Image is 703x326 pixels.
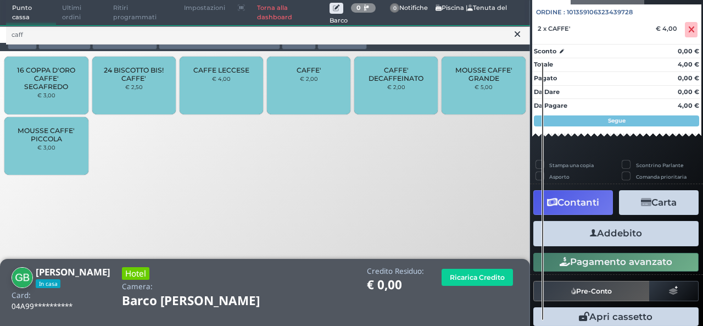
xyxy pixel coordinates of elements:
[37,92,55,98] small: € 3,00
[636,162,683,169] label: Scontrino Parlante
[122,294,291,308] h1: Barco [PERSON_NAME]
[6,1,57,25] span: Punto cassa
[549,162,594,169] label: Stampa una copia
[654,25,683,32] div: € 4,00
[14,126,79,143] span: MOUSSE CAFFE' PICCOLA
[12,267,33,289] img: Giulia Bottacci
[364,66,429,82] span: CAFFE' DECAFFEINATO
[534,74,557,82] strong: Pagato
[125,84,143,90] small: € 2,50
[36,279,60,288] span: In casa
[251,1,330,25] a: Torna alla dashboard
[533,253,699,272] button: Pagamento avanzato
[122,267,149,280] h3: Hotel
[297,66,321,74] span: CAFFE'
[356,4,361,12] b: 0
[300,75,318,82] small: € 2,00
[534,47,556,56] strong: Sconto
[538,25,570,32] span: 2 x CAFFE'
[533,190,613,215] button: Contanti
[678,60,699,68] strong: 4,00 €
[212,75,231,82] small: € 4,00
[107,1,178,25] span: Ritiri programmati
[533,281,650,301] button: Pre-Conto
[14,66,79,91] span: 16 COPPA D'ORO CAFFE' SEGAFREDO
[387,84,405,90] small: € 2,00
[533,221,699,246] button: Addebito
[178,1,231,16] span: Impostazioni
[619,190,699,215] button: Carta
[122,283,153,291] h4: Camera:
[678,47,699,55] strong: 0,00 €
[549,173,570,180] label: Asporto
[636,173,687,180] label: Comanda prioritaria
[442,269,513,286] button: Ricarica Credito
[475,84,493,90] small: € 5,00
[534,60,553,68] strong: Totale
[37,144,55,151] small: € 3,00
[567,8,633,17] span: 101359106323439728
[193,66,249,74] span: CAFFE LECCESE
[390,3,400,13] span: 0
[536,8,565,17] span: Ordine :
[608,117,626,124] strong: Segue
[678,88,699,96] strong: 0,00 €
[678,74,699,82] strong: 0,00 €
[678,102,699,109] strong: 4,00 €
[12,291,31,300] h4: Card:
[36,266,110,278] b: [PERSON_NAME]
[367,267,424,275] h4: Credito Residuo:
[6,25,530,45] input: Ricerca articolo
[533,307,699,326] button: Apri cassetto
[451,66,516,82] span: MOUSSE CAFFE' GRANDE
[367,278,424,292] h1: € 0,00
[101,66,166,82] span: 24 BISCOTTO BIS! CAFFE'
[534,102,567,109] strong: Da Pagare
[56,1,107,25] span: Ultimi ordini
[534,88,560,96] strong: Da Dare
